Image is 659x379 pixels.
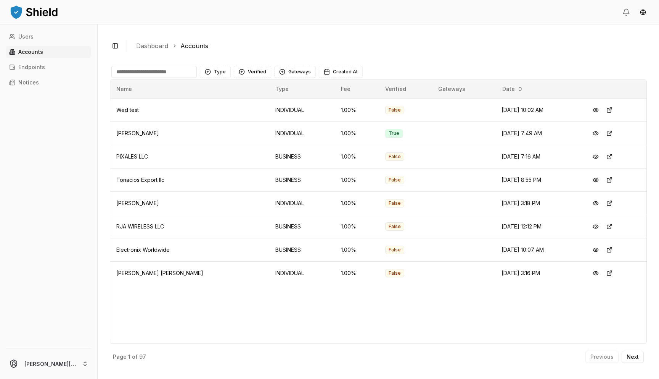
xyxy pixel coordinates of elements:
td: BUSINESS [269,145,335,168]
span: 1.00 % [341,177,356,183]
span: [PERSON_NAME] [116,200,159,206]
p: Users [18,34,34,39]
td: INDIVIDUAL [269,121,335,145]
img: ShieldPay Logo [9,4,59,19]
span: 1.00 % [341,107,356,113]
a: Users [6,31,91,43]
a: Accounts [6,46,91,58]
span: [DATE] 7:49 AM [501,130,542,136]
span: 1.00 % [341,200,356,206]
a: Notices [6,76,91,89]
span: Wed test [116,107,139,113]
button: Type [200,66,231,78]
span: [DATE] 8:55 PM [501,177,541,183]
td: BUSINESS [269,168,335,191]
th: Type [269,80,335,98]
span: 1.00 % [341,246,356,253]
a: Accounts [180,41,208,50]
span: 1.00 % [341,270,356,276]
span: 1.00 % [341,223,356,230]
span: [DATE] 3:16 PM [501,270,540,276]
button: Next [622,351,644,363]
span: [DATE] 10:02 AM [501,107,543,113]
span: Tonacios Export llc [116,177,164,183]
a: Dashboard [136,41,168,50]
p: 97 [139,354,146,360]
button: [PERSON_NAME][EMAIL_ADDRESS][DOMAIN_NAME] [3,351,94,376]
th: Gateways [432,80,495,98]
span: RJA WIRELESS LLC [116,223,164,230]
th: Verified [379,80,432,98]
span: Electronix Worldwide [116,246,170,253]
p: Accounts [18,49,43,55]
button: Gateways [274,66,316,78]
span: [DATE] 12:12 PM [501,223,542,230]
td: BUSINESS [269,238,335,261]
span: [DATE] 3:18 PM [501,200,540,206]
span: 1.00 % [341,130,356,136]
button: Verified [234,66,271,78]
span: 1.00 % [341,153,356,160]
td: INDIVIDUAL [269,98,335,121]
td: BUSINESS [269,215,335,238]
span: [PERSON_NAME] [116,130,159,136]
button: Date [499,83,526,95]
td: INDIVIDUAL [269,191,335,215]
span: [DATE] 7:16 AM [501,153,540,160]
p: of [132,354,138,360]
span: [DATE] 10:07 AM [501,246,544,253]
p: 1 [128,354,130,360]
nav: breadcrumb [136,41,641,50]
p: [PERSON_NAME][EMAIL_ADDRESS][DOMAIN_NAME] [24,360,76,368]
p: Notices [18,80,39,85]
p: Endpoints [18,65,45,70]
td: INDIVIDUAL [269,261,335,285]
p: Page [113,354,127,360]
span: Created At [333,69,358,75]
p: Next [627,354,639,360]
th: Fee [335,80,379,98]
button: Created At [319,66,363,78]
a: Endpoints [6,61,91,73]
span: [PERSON_NAME] [PERSON_NAME] [116,270,203,276]
th: Name [110,80,269,98]
span: PIXALES LLC [116,153,148,160]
